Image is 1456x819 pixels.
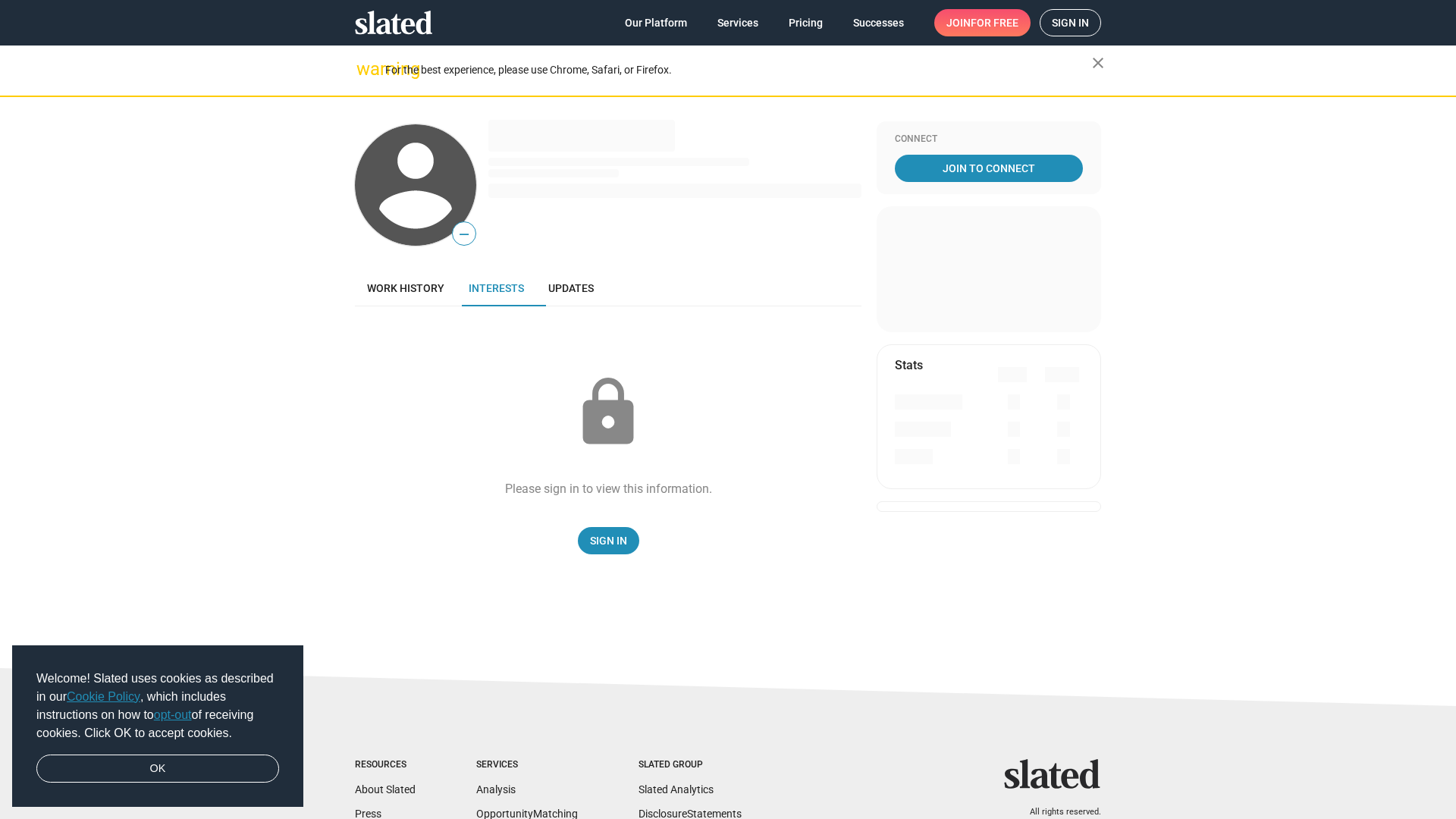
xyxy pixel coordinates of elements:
span: Join [946,9,1018,36]
span: Sign In [590,527,627,554]
a: dismiss cookie message [36,755,279,783]
a: Join To Connect [895,155,1083,182]
span: Successes [853,9,904,36]
a: Work history [355,270,457,306]
mat-icon: close [1089,54,1107,72]
a: Our Platform [613,9,699,36]
span: Work history [367,282,444,294]
a: Services [705,9,770,36]
mat-icon: lock [570,375,646,450]
span: Updates [548,282,594,294]
span: Sign in [1052,10,1089,36]
div: Connect [895,133,1083,146]
a: opt-out [154,708,192,721]
a: Joinfor free [934,9,1031,36]
span: for free [971,9,1018,36]
a: Analysis [476,783,516,795]
span: Our Platform [625,9,687,36]
span: Services [717,9,758,36]
a: Sign In [578,527,639,554]
div: cookieconsent [12,645,303,808]
div: Slated Group [639,759,742,771]
a: Successes [841,9,916,36]
mat-card-title: Stats [895,357,923,373]
a: Cookie Policy [67,690,140,703]
a: Updates [536,270,606,306]
mat-icon: warning [356,60,375,78]
span: Interests [469,282,524,294]
a: About Slated [355,783,416,795]
a: Sign in [1040,9,1101,36]
span: Join To Connect [898,155,1080,182]
span: Pricing [789,9,823,36]
div: Resources [355,759,416,771]
span: Welcome! Slated uses cookies as described in our , which includes instructions on how to of recei... [36,670,279,742]
div: Services [476,759,578,771]
a: Pricing [777,9,835,36]
div: For the best experience, please use Chrome, Safari, or Firefox. [385,60,1092,80]
a: Interests [457,270,536,306]
div: Please sign in to view this information. [505,481,712,497]
a: Slated Analytics [639,783,714,795]
span: — [453,224,475,244]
